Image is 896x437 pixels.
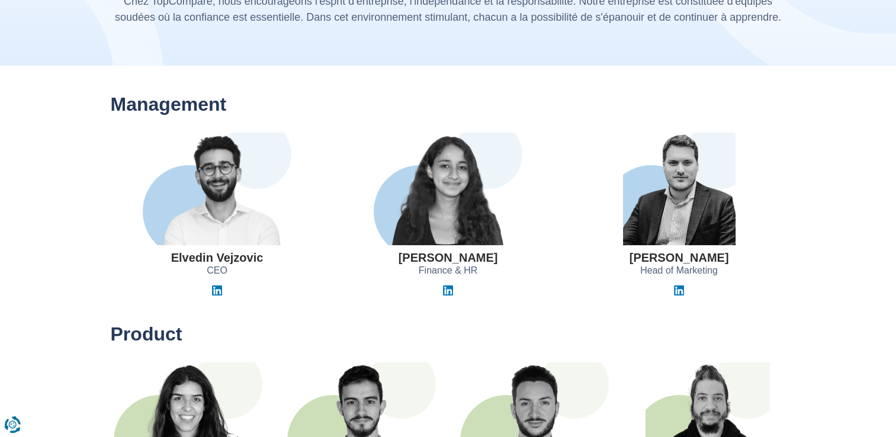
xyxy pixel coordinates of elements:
[111,94,786,115] h2: Management
[674,285,684,295] img: Linkedin Guillaume Georges
[141,133,293,245] img: Elvedin Vejzovic
[419,264,478,278] span: Finance & HR
[373,133,523,245] img: Jihane El Khyari
[171,251,264,264] h3: Elvedin Vejzovic
[443,285,453,295] img: Linkedin Jihane El Khyari
[111,324,786,345] h2: Product
[630,251,729,264] h3: [PERSON_NAME]
[212,285,222,295] img: Linkedin Elvedin Vejzovic
[640,264,718,278] span: Head of Marketing
[623,133,736,245] img: Guillaume Georges
[399,251,498,264] h3: [PERSON_NAME]
[207,264,227,278] span: CEO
